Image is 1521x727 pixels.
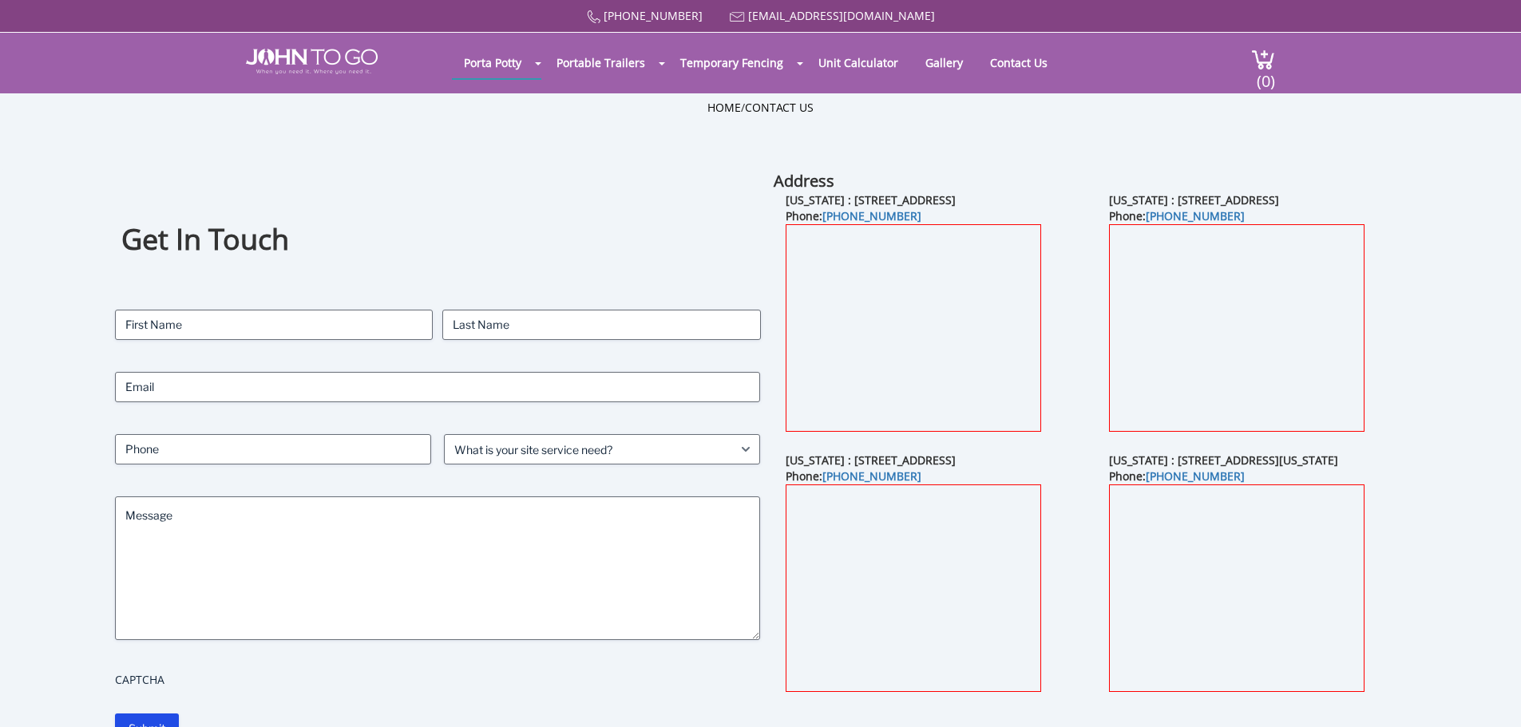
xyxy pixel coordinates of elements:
[1256,57,1275,92] span: (0)
[115,372,761,402] input: Email
[442,310,760,340] input: Last Name
[1146,208,1245,223] a: [PHONE_NUMBER]
[978,47,1060,78] a: Contact Us
[452,47,533,78] a: Porta Potty
[115,672,761,688] label: CAPTCHA
[786,468,921,484] b: Phone:
[806,47,910,78] a: Unit Calculator
[1146,468,1245,484] a: [PHONE_NUMBER]
[1109,192,1279,207] b: [US_STATE] : [STREET_ADDRESS]
[1109,468,1245,484] b: Phone:
[730,12,745,22] img: Mail
[748,8,935,23] a: [EMAIL_ADDRESS][DOMAIN_NAME]
[707,100,741,115] a: Home
[774,170,834,192] b: Address
[786,452,956,468] b: [US_STATE] : [STREET_ADDRESS]
[1109,452,1338,468] b: [US_STATE] : [STREET_ADDRESS][US_STATE]
[822,208,921,223] a: [PHONE_NUMBER]
[115,434,431,464] input: Phone
[545,47,657,78] a: Portable Trailers
[786,208,921,223] b: Phone:
[822,468,921,484] a: [PHONE_NUMBER]
[121,220,754,259] h1: Get In Touch
[786,192,956,207] b: [US_STATE] : [STREET_ADDRESS]
[246,49,378,74] img: JOHN to go
[707,100,814,116] ul: /
[115,310,433,340] input: First Name
[604,8,703,23] a: [PHONE_NUMBER]
[668,47,795,78] a: Temporary Fencing
[587,10,600,24] img: Call
[1251,49,1275,70] img: cart a
[913,47,975,78] a: Gallery
[1109,208,1245,223] b: Phone:
[745,100,814,115] a: Contact Us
